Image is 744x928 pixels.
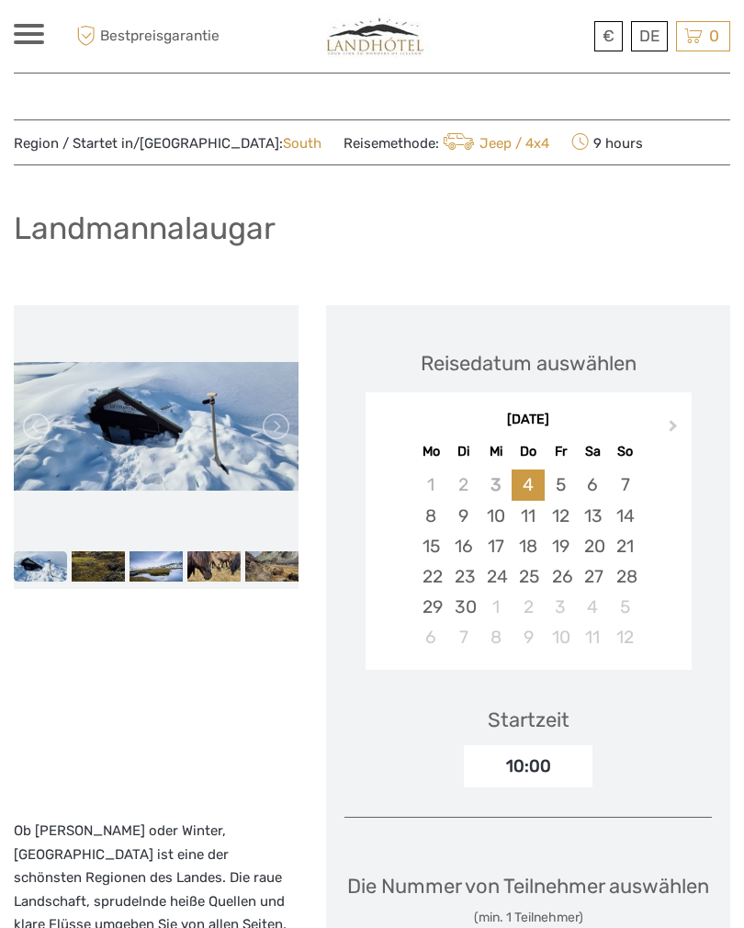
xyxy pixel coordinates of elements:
div: DE [631,21,668,51]
div: Choose Mittwoch, 8. Oktober 2025 [479,622,512,652]
div: So [609,439,641,464]
div: [DATE] [366,411,692,430]
div: (min. 1 Teilnehmer) [347,909,709,927]
div: Choose Donnerstag, 11. September 2025 [512,501,544,531]
div: Choose Samstag, 20. September 2025 [577,531,609,561]
div: Choose Mittwoch, 24. September 2025 [479,561,512,592]
div: Choose Freitag, 12. September 2025 [545,501,577,531]
div: Choose Sonntag, 28. September 2025 [609,561,641,592]
span: Reisemethode: [344,130,549,155]
div: Choose Montag, 29. September 2025 [415,592,447,622]
a: South [283,135,321,152]
div: Choose Freitag, 3. Oktober 2025 [545,592,577,622]
div: Choose Montag, 15. September 2025 [415,531,447,561]
span: € [603,27,614,45]
div: Choose Sonntag, 12. Oktober 2025 [609,622,641,652]
div: Choose Dienstag, 9. September 2025 [447,501,479,531]
span: Region / Startet in/[GEOGRAPHIC_DATA]: [14,134,321,153]
div: 10:00 [464,745,592,787]
img: 4ffd18a2446d45e1b4a7426331772b9f_slider_thumbnail.jpeg [245,551,299,582]
div: Choose Freitag, 19. September 2025 [545,531,577,561]
div: Not available Mittwoch, 3. September 2025 [479,470,512,500]
div: Do [512,439,544,464]
div: Choose Samstag, 27. September 2025 [577,561,609,592]
div: Choose Donnerstag, 18. September 2025 [512,531,544,561]
div: Choose Samstag, 11. Oktober 2025 [577,622,609,652]
div: Choose Dienstag, 30. September 2025 [447,592,479,622]
div: Choose Freitag, 5. September 2025 [545,470,577,500]
div: Choose Sonntag, 21. September 2025 [609,531,641,561]
div: Mi [479,439,512,464]
img: 58b20066947b47b4ab6f89df4bebabb6_slider_thumbnail.jpeg [187,551,241,582]
div: Not available Montag, 1. September 2025 [415,470,447,500]
div: Choose Mittwoch, 17. September 2025 [479,531,512,561]
img: e16c4f4d0b9443c19c4f599ffc78de01_slider_thumbnail.jpeg [14,551,67,582]
div: Choose Dienstag, 16. September 2025 [447,531,479,561]
div: Choose Sonntag, 14. September 2025 [609,501,641,531]
div: month 2025-09 [371,470,685,652]
div: Choose Donnerstag, 4. September 2025 [512,470,544,500]
img: cf449101741e4e91a74a3c8b8c1602d0_slider_thumbnail.jpeg [130,551,183,582]
div: Die Nummer von Teilnehmer auswählen [347,872,709,926]
div: Choose Donnerstag, 25. September 2025 [512,561,544,592]
div: Not available Dienstag, 2. September 2025 [447,470,479,500]
div: Choose Montag, 22. September 2025 [415,561,447,592]
div: Choose Freitag, 26. September 2025 [545,561,577,592]
img: 794-4d1e71b2-5dd0-4a39-8cc1-b0db556bc61e_logo_small.jpg [312,14,439,59]
div: Choose Dienstag, 7. Oktober 2025 [447,622,479,652]
button: Next Month [660,415,690,445]
h1: Landmannalaugar [14,209,276,247]
span: 0 [706,27,722,45]
div: Choose Sonntag, 5. Oktober 2025 [609,592,641,622]
div: Choose Freitag, 10. Oktober 2025 [545,622,577,652]
div: Sa [577,439,609,464]
div: Mo [415,439,447,464]
div: Choose Mittwoch, 10. September 2025 [479,501,512,531]
div: Reisedatum auswählen [421,349,637,378]
img: 4c8d28dd86274886a3893f7320a244c5_slider_thumbnail.jpeg [72,551,125,582]
div: Fr [545,439,577,464]
div: Choose Dienstag, 23. September 2025 [447,561,479,592]
div: Choose Montag, 6. Oktober 2025 [415,622,447,652]
span: 9 hours [571,130,643,155]
span: Bestpreisgarantie [72,21,220,51]
img: e16c4f4d0b9443c19c4f599ffc78de01_main_slider.jpeg [14,362,299,491]
div: Choose Samstag, 6. September 2025 [577,470,609,500]
a: Jeep / 4x4 [439,135,549,152]
div: Choose Donnerstag, 2. Oktober 2025 [512,592,544,622]
div: Choose Sonntag, 7. September 2025 [609,470,641,500]
div: Choose Mittwoch, 1. Oktober 2025 [479,592,512,622]
div: Choose Donnerstag, 9. Oktober 2025 [512,622,544,652]
div: Startzeit [488,706,569,734]
div: Choose Samstag, 13. September 2025 [577,501,609,531]
div: Choose Samstag, 4. Oktober 2025 [577,592,609,622]
div: Choose Montag, 8. September 2025 [415,501,447,531]
div: Di [447,439,479,464]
